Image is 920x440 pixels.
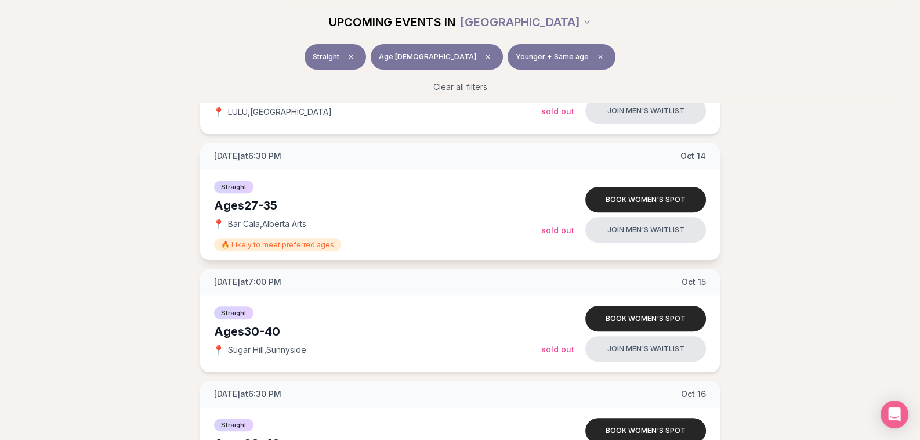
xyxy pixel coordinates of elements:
span: [DATE] at 7:00 PM [214,276,281,288]
span: Straight [214,419,253,431]
span: Oct 15 [682,276,706,288]
span: Bar Cala , Alberta Arts [228,218,306,230]
button: Clear all filters [426,74,494,100]
div: Ages 30-40 [214,323,541,340]
span: Clear preference [593,50,607,64]
button: [GEOGRAPHIC_DATA] [460,9,592,35]
span: Straight [214,181,253,193]
button: Book women's spot [585,187,706,212]
span: Straight [313,52,339,62]
button: Join men's waitlist [585,98,706,124]
span: 🔥 Likely to meet preferred ages [214,238,341,251]
button: Join men's waitlist [585,217,706,243]
span: Oct 14 [680,150,706,162]
span: Sold Out [541,106,574,116]
span: [DATE] at 6:30 PM [214,388,281,400]
span: [DATE] at 6:30 PM [214,150,281,162]
button: Age [DEMOGRAPHIC_DATA]Clear age [371,44,503,70]
div: Ages 27-35 [214,197,541,214]
span: LULU , [GEOGRAPHIC_DATA] [228,106,332,118]
span: UPCOMING EVENTS IN [329,14,455,30]
button: Book women's spot [585,306,706,331]
button: Younger + Same ageClear preference [508,44,615,70]
span: 📍 [214,107,223,117]
span: Sold Out [541,225,574,235]
span: 📍 [214,219,223,229]
span: Oct 16 [681,388,706,400]
div: Open Intercom Messenger [881,401,908,428]
span: Straight [214,306,253,319]
span: Clear event type filter [344,50,358,64]
button: StraightClear event type filter [305,44,366,70]
button: Join men's waitlist [585,336,706,362]
span: Clear age [481,50,495,64]
span: 📍 [214,345,223,355]
span: Sold Out [541,344,574,354]
span: Younger + Same age [516,52,589,62]
span: Sugar Hill , Sunnyside [228,344,306,356]
span: Age [DEMOGRAPHIC_DATA] [379,52,476,62]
